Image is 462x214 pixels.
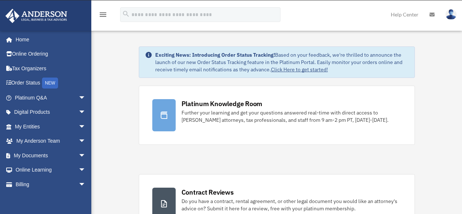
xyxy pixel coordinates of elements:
[42,78,58,89] div: NEW
[155,52,275,58] strong: Exciting News: Introducing Order Status Tracking!
[446,9,457,20] img: User Pic
[155,51,409,73] div: Based on your feedback, we're thrilled to announce the launch of our new Order Status Tracking fe...
[5,163,97,177] a: Online Learningarrow_drop_down
[5,119,97,134] a: My Entitiesarrow_drop_down
[182,109,401,124] div: Further your learning and get your questions answered real-time with direct access to [PERSON_NAM...
[182,188,234,197] div: Contract Reviews
[99,13,107,19] a: menu
[79,105,93,120] span: arrow_drop_down
[5,61,97,76] a: Tax Organizers
[99,10,107,19] i: menu
[3,9,69,23] img: Anderson Advisors Platinum Portal
[79,163,93,178] span: arrow_drop_down
[5,134,97,149] a: My Anderson Teamarrow_drop_down
[5,76,97,91] a: Order StatusNEW
[182,198,401,212] div: Do you have a contract, rental agreement, or other legal document you would like an attorney's ad...
[5,105,97,120] a: Digital Productsarrow_drop_down
[5,32,93,47] a: Home
[139,86,415,145] a: Platinum Knowledge Room Further your learning and get your questions answered real-time with dire...
[79,177,93,192] span: arrow_drop_down
[271,66,328,73] a: Click Here to get started!
[79,119,93,134] span: arrow_drop_down
[5,148,97,163] a: My Documentsarrow_drop_down
[5,90,97,105] a: Platinum Q&Aarrow_drop_down
[5,177,97,192] a: Billingarrow_drop_down
[79,90,93,105] span: arrow_drop_down
[5,47,97,61] a: Online Ordering
[182,99,263,108] div: Platinum Knowledge Room
[122,10,130,18] i: search
[79,148,93,163] span: arrow_drop_down
[79,134,93,149] span: arrow_drop_down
